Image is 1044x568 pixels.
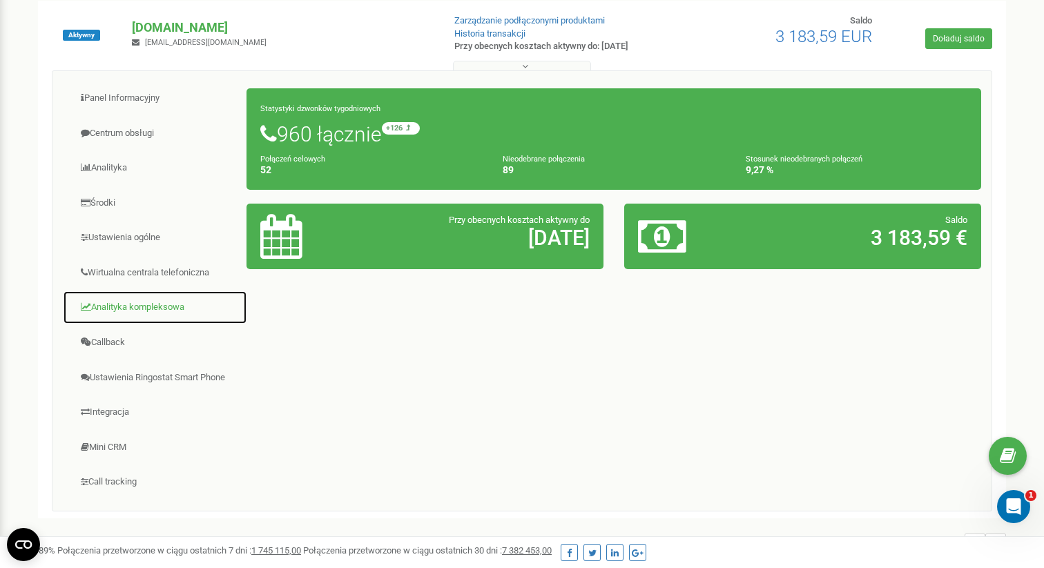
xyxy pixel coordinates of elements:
[251,545,301,556] u: 1 745 115,00
[63,431,247,464] a: Mini CRM
[746,165,967,175] h4: 9,27 %
[503,155,585,164] small: Nieodebrane połączenia
[63,186,247,220] a: Środki
[260,155,325,164] small: Połączeń celowych
[503,165,724,175] h4: 89
[382,122,420,135] small: +126
[1025,490,1036,501] span: 1
[63,81,247,115] a: Panel Informacyjny
[63,30,100,41] span: Aktywny
[260,122,967,146] h1: 960 łącznie
[449,215,590,225] span: Przy obecnych kosztach aktywny do
[924,520,1006,568] nav: ...
[7,528,40,561] button: Open CMP widget
[63,361,247,395] a: Ustawienia Ringostat Smart Phone
[63,221,247,255] a: Ustawienia ogólne
[945,215,967,225] span: Saldo
[850,15,872,26] span: Saldo
[63,256,247,290] a: Wirtualna centrala telefoniczna
[57,545,301,556] span: Połączenia przetworzone w ciągu ostatnich 7 dni :
[925,28,992,49] a: Doładuj saldo
[775,27,872,46] span: 3 183,59 EUR
[303,545,552,556] span: Połączenia przetworzone w ciągu ostatnich 30 dni :
[132,19,432,37] p: [DOMAIN_NAME]
[746,155,862,164] small: Stosunek nieodebranych połączeń
[63,465,247,499] a: Call tracking
[924,533,965,554] span: 1 - 1 of 1
[63,326,247,360] a: Callback
[997,490,1030,523] iframe: Intercom live chat
[502,545,552,556] u: 7 382 453,00
[63,395,247,429] a: Integracja
[454,28,525,39] a: Historia transakcji
[454,40,674,53] p: Przy obecnych kosztach aktywny do: [DATE]
[377,226,590,249] h2: [DATE]
[260,165,482,175] h4: 52
[63,291,247,324] a: Analityka kompleksowa
[454,15,605,26] a: Zarządzanie podłączonymi produktami
[63,151,247,185] a: Analityka
[260,104,380,113] small: Statystyki dzwonków tygodniowych
[63,117,247,150] a: Centrum obsługi
[755,226,967,249] h2: 3 183,59 €
[145,38,267,47] span: [EMAIL_ADDRESS][DOMAIN_NAME]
